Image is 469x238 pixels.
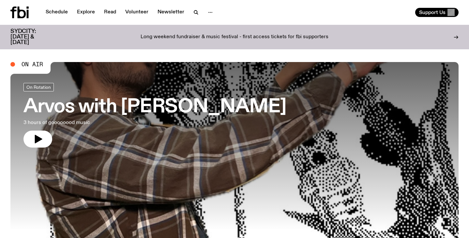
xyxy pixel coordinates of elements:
[10,29,52,45] h3: SYDCITY: [DATE] & [DATE]
[154,8,188,17] a: Newsletter
[415,8,459,17] button: Support Us
[42,8,72,17] a: Schedule
[23,83,286,148] a: Arvos with [PERSON_NAME]3 hours of goooooood music
[23,119,190,127] p: 3 hours of goooooood music
[141,34,328,40] p: Long weekend fundraiser & music festival - first access tickets for fbi supporters
[73,8,99,17] a: Explore
[26,85,51,89] span: On Rotation
[419,9,446,15] span: Support Us
[23,83,54,91] a: On Rotation
[23,98,286,116] h3: Arvos with [PERSON_NAME]
[121,8,152,17] a: Volunteer
[100,8,120,17] a: Read
[22,61,43,67] span: On Air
